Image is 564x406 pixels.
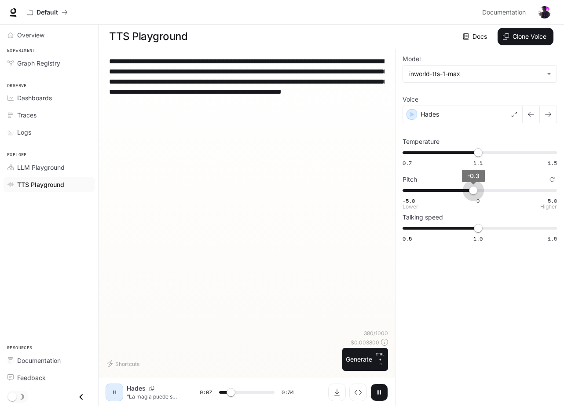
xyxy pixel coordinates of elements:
[200,388,212,397] span: 0:07
[107,385,121,399] div: H
[8,391,17,401] span: Dark mode toggle
[23,4,72,21] button: All workspaces
[282,388,294,397] span: 0:34
[538,6,551,18] img: User avatar
[17,128,31,137] span: Logs
[536,4,553,21] button: User avatar
[17,163,65,172] span: LLM Playground
[548,159,557,167] span: 1.5
[4,55,95,71] a: Graph Registry
[461,28,491,45] a: Docs
[4,353,95,368] a: Documentation
[351,339,379,346] p: $ 0.003800
[4,177,95,192] a: TTS Playground
[17,93,52,102] span: Dashboards
[376,351,385,367] p: ⏎
[17,59,60,68] span: Graph Registry
[548,235,557,242] span: 1.5
[109,28,187,45] h1: TTS Playground
[4,370,95,385] a: Feedback
[473,159,483,167] span: 1.1
[403,197,415,205] span: -5.0
[37,9,58,16] p: Default
[403,139,439,145] p: Temperature
[4,160,95,175] a: LLM Playground
[4,124,95,140] a: Logs
[403,176,417,183] p: Pitch
[547,175,557,184] button: Reset to default
[17,373,46,382] span: Feedback
[146,386,158,391] button: Copy Voice ID
[479,4,532,21] a: Documentation
[127,393,179,400] p: “La magia puede ser algo compleja, las criaturas que logran manipularla naturalmente se les llama...
[17,180,64,189] span: TTS Playground
[403,204,418,209] p: Lower
[403,159,412,167] span: 0.7
[4,107,95,123] a: Traces
[17,356,61,365] span: Documentation
[127,384,146,393] p: Hades
[482,7,526,18] span: Documentation
[548,197,557,205] span: 5.0
[4,90,95,106] a: Dashboards
[17,110,37,120] span: Traces
[376,351,385,362] p: CTRL +
[403,96,418,102] p: Voice
[473,235,483,242] span: 1.0
[421,110,439,119] p: Hades
[4,27,95,43] a: Overview
[328,384,346,401] button: Download audio
[349,384,367,401] button: Inspect
[106,357,143,371] button: Shortcuts
[540,204,557,209] p: Higher
[409,69,542,78] div: inworld-tts-1-max
[403,235,412,242] span: 0.5
[342,348,388,371] button: GenerateCTRL +⏎
[71,388,91,406] button: Close drawer
[476,197,480,205] span: 0
[403,56,421,62] p: Model
[17,30,44,40] span: Overview
[467,172,480,179] span: -0.3
[403,66,557,82] div: inworld-tts-1-max
[364,329,388,337] p: 380 / 1000
[403,214,443,220] p: Talking speed
[498,28,553,45] button: Clone Voice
